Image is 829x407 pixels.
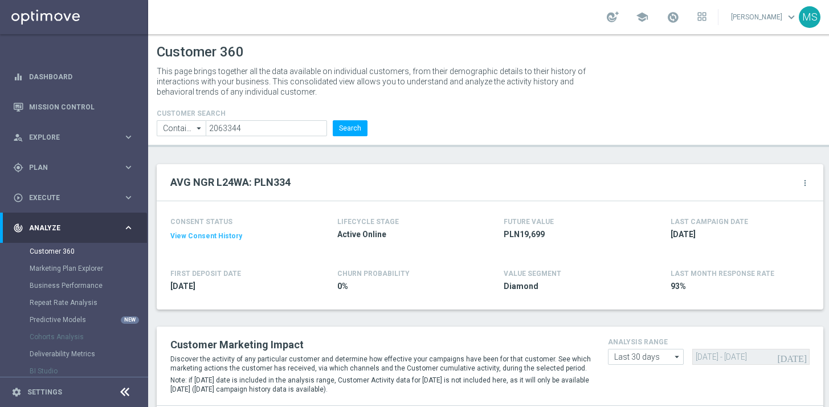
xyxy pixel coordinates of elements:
h4: LAST CAMPAIGN DATE [671,218,748,226]
a: Deliverability Metrics [30,349,119,359]
i: keyboard_arrow_right [123,222,134,233]
i: gps_fixed [13,162,23,173]
span: Plan [29,164,123,171]
span: 2022-12-24 [170,281,304,292]
button: equalizer Dashboard [13,72,134,82]
button: play_circle_outline Execute keyboard_arrow_right [13,193,134,202]
div: Dashboard [13,62,134,92]
h4: CONSENT STATUS [170,218,304,226]
div: Predictive Models [30,311,147,328]
button: Search [333,120,367,136]
h4: VALUE SEGMENT [504,270,561,278]
h4: LIFECYCLE STAGE [337,218,399,226]
i: settings [11,387,22,397]
button: Mission Control [13,103,134,112]
h2: AVG NGR L24WA: PLN334 [170,176,291,189]
input: Enter CID, Email, name or phone [206,120,327,136]
a: Customer 360 [30,247,119,256]
i: keyboard_arrow_right [123,132,134,143]
i: equalizer [13,72,23,82]
p: This page brings together all the data available on individual customers, from their demographic ... [157,66,595,97]
p: Discover the activity of any particular customer and determine how effective your campaigns have ... [170,355,591,373]
span: Diamond [504,281,637,292]
i: more_vert [801,178,810,188]
a: Business Performance [30,281,119,290]
p: Note: if [DATE] date is included in the analysis range, Customer Activity data for [DATE] is not ... [170,376,591,394]
input: analysis range [608,349,684,365]
div: NEW [121,316,139,324]
div: Mission Control [13,92,134,122]
a: Marketing Plan Explorer [30,264,119,273]
h2: Customer Marketing Impact [170,338,591,352]
button: gps_fixed Plan keyboard_arrow_right [13,163,134,172]
div: Cohorts Analysis [30,328,147,345]
div: Business Performance [30,277,147,294]
button: person_search Explore keyboard_arrow_right [13,133,134,142]
div: Repeat Rate Analysis [30,294,147,311]
input: Contains [157,120,206,136]
div: BI Studio [30,363,147,380]
button: View Consent History [170,231,242,241]
a: Repeat Rate Analysis [30,298,119,307]
span: school [636,11,648,23]
h4: FIRST DEPOSIT DATE [170,270,241,278]
div: Marketing Plan Explorer [30,260,147,277]
span: LAST MONTH RESPONSE RATE [671,270,774,278]
span: 2025-09-09 [671,229,804,240]
div: Explore [13,132,123,143]
span: CHURN PROBABILITY [337,270,410,278]
span: Execute [29,194,123,201]
button: track_changes Analyze keyboard_arrow_right [13,223,134,233]
i: arrow_drop_down [672,349,683,364]
div: Plan [13,162,123,173]
i: keyboard_arrow_right [123,192,134,203]
i: person_search [13,132,23,143]
span: 93% [671,281,804,292]
i: keyboard_arrow_right [123,162,134,173]
span: keyboard_arrow_down [785,11,798,23]
i: play_circle_outline [13,193,23,203]
h4: analysis range [608,338,810,346]
div: Execute [13,193,123,203]
h4: FUTURE VALUE [504,218,554,226]
i: track_changes [13,223,23,233]
span: PLN19,699 [504,229,637,240]
span: Explore [29,134,123,141]
span: Analyze [29,225,123,231]
h4: CUSTOMER SEARCH [157,109,367,117]
div: Analyze [13,223,123,233]
div: MS [799,6,820,28]
a: [PERSON_NAME]keyboard_arrow_down [730,9,799,26]
a: Predictive Models [30,315,119,324]
a: Mission Control [29,92,134,122]
i: arrow_drop_down [194,121,205,136]
div: Deliverability Metrics [30,345,147,363]
span: Active Online [337,229,471,240]
a: Settings [27,389,62,396]
a: Dashboard [29,62,134,92]
h1: Customer 360 [157,44,823,60]
span: 0% [337,281,471,292]
div: Customer 360 [30,243,147,260]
